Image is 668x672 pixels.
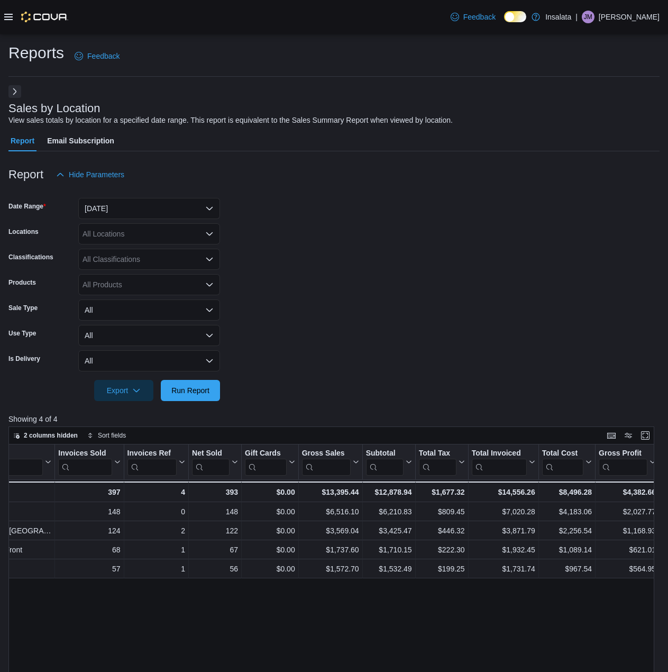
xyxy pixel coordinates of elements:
[366,562,412,575] div: $1,532.49
[302,543,359,556] div: $1,737.60
[98,431,126,440] span: Sort fields
[69,169,124,180] span: Hide Parameters
[171,385,209,396] span: Run Report
[8,253,53,261] label: Classifications
[192,543,238,556] div: 67
[419,448,456,458] div: Total Tax
[302,562,359,575] div: $1,572.70
[245,448,295,475] button: Gift Cards
[58,486,120,498] div: 397
[504,11,526,22] input: Dark Mode
[446,6,500,28] a: Feedback
[52,164,129,185] button: Hide Parameters
[8,355,40,363] label: Is Delivery
[599,562,656,575] div: $564.95
[542,486,592,498] div: $8,496.28
[47,130,114,151] span: Email Subscription
[542,562,592,575] div: $967.54
[78,299,220,321] button: All
[192,562,238,575] div: 56
[192,486,238,498] div: 393
[192,524,238,537] div: 122
[472,524,535,537] div: $3,871.79
[472,562,535,575] div: $1,731.74
[302,486,359,498] div: $13,395.44
[8,202,46,211] label: Date Range
[622,429,635,442] button: Display options
[21,12,68,22] img: Cova
[575,11,578,23] p: |
[504,22,505,23] span: Dark Mode
[11,130,34,151] span: Report
[127,524,185,537] div: 2
[127,448,177,458] div: Invoices Ref
[472,505,535,518] div: $7,020.28
[58,543,120,556] div: 68
[127,562,185,575] div: 1
[419,543,465,556] div: $222.30
[366,486,412,498] div: $12,878.94
[8,414,661,424] p: Showing 4 of 4
[161,380,220,401] button: Run Report
[419,524,465,537] div: $446.32
[472,486,535,498] div: $14,556.26
[127,448,185,475] button: Invoices Ref
[545,11,571,23] p: Insalata
[542,505,592,518] div: $4,183.06
[245,448,287,475] div: Gift Card Sales
[419,562,465,575] div: $199.25
[83,429,130,442] button: Sort fields
[605,429,618,442] button: Keyboard shortcuts
[542,448,583,475] div: Total Cost
[127,448,177,475] div: Invoices Ref
[70,46,124,67] a: Feedback
[192,448,230,458] div: Net Sold
[599,543,656,556] div: $621.01
[302,448,351,475] div: Gross Sales
[366,505,412,518] div: $6,210.83
[8,329,36,338] label: Use Type
[542,448,592,475] button: Total Cost
[78,350,220,371] button: All
[205,280,214,289] button: Open list of options
[584,11,592,23] span: JM
[205,230,214,238] button: Open list of options
[599,448,647,458] div: Gross Profit
[419,448,465,475] button: Total Tax
[419,505,465,518] div: $809.45
[87,51,120,61] span: Feedback
[302,524,359,537] div: $3,569.04
[127,505,185,518] div: 0
[94,380,153,401] button: Export
[599,11,660,23] p: [PERSON_NAME]
[245,543,295,556] div: $0.00
[599,505,656,518] div: $2,027.77
[472,448,527,475] div: Total Invoiced
[542,448,583,458] div: Total Cost
[366,448,404,475] div: Subtotal
[302,448,359,475] button: Gross Sales
[582,11,594,23] div: James Moffitt
[192,448,238,475] button: Net Sold
[245,505,295,518] div: $0.00
[366,543,412,556] div: $1,710.15
[463,12,496,22] span: Feedback
[58,524,120,537] div: 124
[58,562,120,575] div: 57
[8,228,39,236] label: Locations
[8,102,100,115] h3: Sales by Location
[8,168,43,181] h3: Report
[366,448,404,458] div: Subtotal
[24,431,78,440] span: 2 columns hidden
[599,448,647,475] div: Gross Profit
[419,448,456,475] div: Total Tax
[639,429,652,442] button: Enter fullscreen
[245,562,295,575] div: $0.00
[58,448,112,458] div: Invoices Sold
[366,524,412,537] div: $3,425.47
[192,448,230,475] div: Net Sold
[58,505,120,518] div: 148
[599,524,656,537] div: $1,168.93
[58,448,120,475] button: Invoices Sold
[472,543,535,556] div: $1,932.45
